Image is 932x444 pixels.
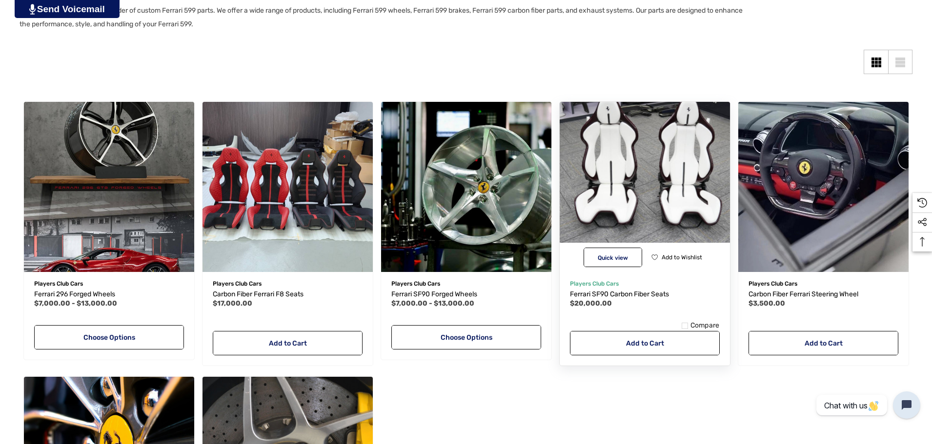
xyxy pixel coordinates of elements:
[24,102,194,272] a: Ferrari 296 Forged Wheels,Price range from $7,000.00 to $13,000.00
[749,289,898,300] a: Carbon Fiber Ferrari Steering Wheel,$3,500.00
[213,299,252,308] span: $17,000.00
[213,290,304,298] span: Carbon Fiber Ferrari F8 Seats
[690,321,720,330] span: Compare
[598,254,628,261] span: Quick view
[391,325,541,349] a: Choose Options
[749,299,785,308] span: $3,500.00
[213,289,363,300] a: Carbon Fiber Ferrari F8 Seats,$17,000.00
[648,248,706,267] button: Wishlist
[570,299,612,308] span: $20,000.00
[20,4,751,31] p: Players Club is the leading provider of custom Ferrari 599 parts. We offer a wide range of produc...
[203,102,373,272] a: Carbon Fiber Ferrari F8 Seats,$17,000.00
[888,50,912,74] a: List View
[34,277,184,290] p: Players Club Cars
[391,289,541,300] a: Ferrari SF90 Forged Wheels,Price range from $7,000.00 to $13,000.00
[738,102,909,272] img: Ferrari Steering Wheel
[381,102,551,272] img: Ferrari SF90 Wheels
[570,290,669,298] span: Ferrari SF90 Carbon Fiber Seats
[560,102,730,272] a: Ferrari SF90 Carbon Fiber Seats,$20,000.00
[749,277,898,290] p: Players Club Cars
[738,102,909,272] a: Carbon Fiber Ferrari Steering Wheel,$3,500.00
[391,299,474,308] span: $7,000.00 - $13,000.00
[34,325,184,349] a: Choose Options
[24,102,194,272] img: Ferrari 296 Forged Wheels
[584,248,642,267] button: Quick View
[749,290,858,298] span: Carbon Fiber Ferrari Steering Wheel
[213,331,363,355] a: Add to Cart
[391,290,477,298] span: Ferrari SF90 Forged Wheels
[917,217,927,227] svg: Social Media
[551,93,738,280] img: Ferrari SF90 Carbon Fiber Seats
[917,198,927,208] svg: Recently Viewed
[749,331,898,355] a: Add to Cart
[203,102,373,272] img: Carbon Fiber Ferrari F8 Seats
[864,50,888,74] a: Grid View
[34,299,117,308] span: $7,000.00 - $13,000.00
[213,277,363,290] p: Players Club Cars
[29,4,36,15] img: PjwhLS0gR2VuZXJhdG9yOiBHcmF2aXQuaW8gLS0+PHN2ZyB4bWxucz0iaHR0cDovL3d3dy53My5vcmcvMjAwMC9zdmciIHhtb...
[391,277,541,290] p: Players Club Cars
[912,237,932,247] svg: Top
[570,277,720,290] p: Players Club Cars
[381,102,551,272] a: Ferrari SF90 Forged Wheels,Price range from $7,000.00 to $13,000.00
[570,289,720,300] a: Ferrari SF90 Carbon Fiber Seats,$20,000.00
[570,331,720,355] a: Add to Cart
[34,290,115,298] span: Ferrari 296 Forged Wheels
[662,254,702,261] span: Add to Wishlist
[34,289,184,300] a: Ferrari 296 Forged Wheels,Price range from $7,000.00 to $13,000.00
